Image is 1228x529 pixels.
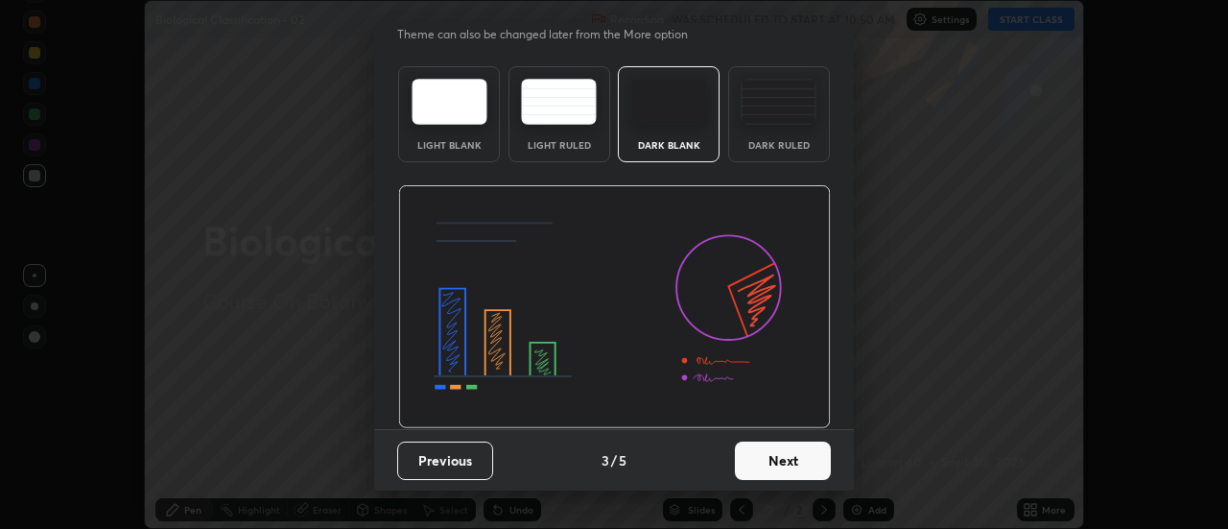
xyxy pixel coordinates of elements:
button: Next [735,442,831,480]
button: Previous [397,442,493,480]
img: darkThemeBanner.d06ce4a2.svg [398,185,831,429]
img: lightTheme.e5ed3b09.svg [412,79,487,125]
img: lightRuledTheme.5fabf969.svg [521,79,597,125]
h4: / [611,450,617,470]
div: Light Blank [411,140,487,150]
div: Light Ruled [521,140,598,150]
img: darkTheme.f0cc69e5.svg [631,79,707,125]
p: Theme can also be changed later from the More option [397,26,708,43]
img: darkRuledTheme.de295e13.svg [741,79,816,125]
div: Dark Blank [630,140,707,150]
h4: 3 [602,450,609,470]
div: Dark Ruled [741,140,817,150]
h4: 5 [619,450,626,470]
